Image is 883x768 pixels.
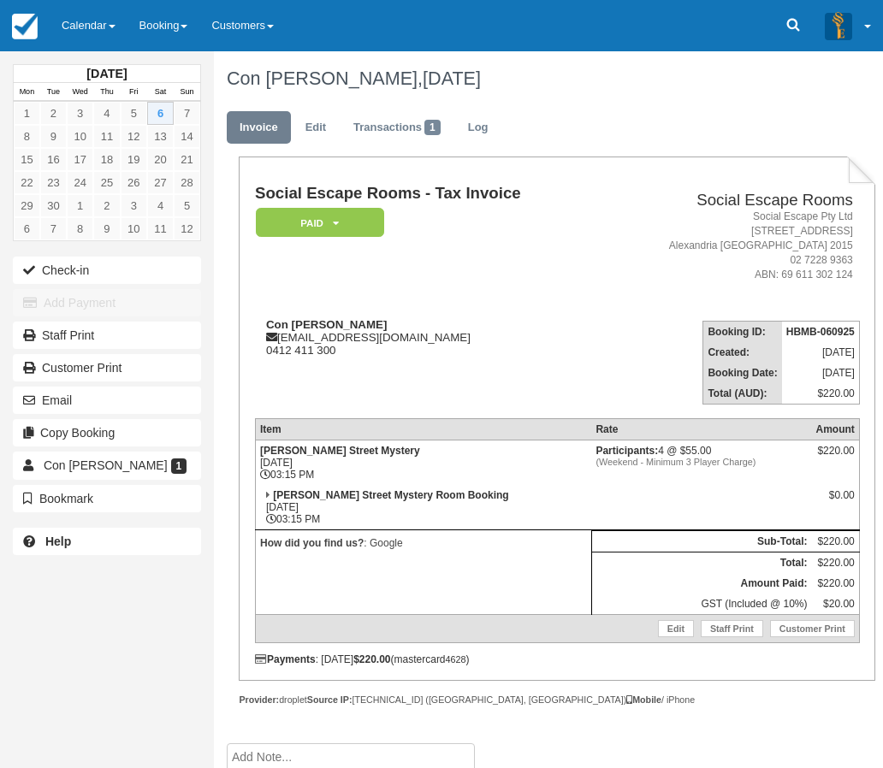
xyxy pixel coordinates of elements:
[121,217,147,240] a: 10
[307,694,353,705] strong: Source IP:
[703,383,782,405] th: Total (AUD):
[121,125,147,148] a: 12
[13,452,201,479] a: Con [PERSON_NAME] 1
[13,485,201,512] button: Bookmark
[67,217,93,240] a: 8
[455,111,501,145] a: Log
[174,171,200,194] a: 28
[121,83,147,102] th: Fri
[658,620,694,637] a: Edit
[825,12,852,39] img: A3
[14,102,40,125] a: 1
[174,83,200,102] th: Sun
[40,217,67,240] a: 7
[44,458,168,472] span: Con [PERSON_NAME]
[811,552,859,573] td: $220.00
[591,594,811,615] td: GST (Included @ 10%)
[40,194,67,217] a: 30
[424,120,441,135] span: 1
[67,125,93,148] a: 10
[147,125,174,148] a: 13
[93,125,120,148] a: 11
[239,694,875,706] div: droplet [TECHNICAL_ID] ([GEOGRAPHIC_DATA], [GEOGRAPHIC_DATA]) / iPhone
[147,194,174,217] a: 4
[93,148,120,171] a: 18
[786,326,855,338] strong: HBMB-060925
[40,83,67,102] th: Tue
[255,185,602,203] h1: Social Escape Rooms - Tax Invoice
[40,125,67,148] a: 9
[591,418,811,440] th: Rate
[255,440,591,485] td: [DATE] 03:15 PM
[260,537,364,549] strong: How did you find us?
[45,535,71,548] b: Help
[40,102,67,125] a: 2
[341,111,453,145] a: Transactions1
[14,194,40,217] a: 29
[626,694,661,705] strong: Mobile
[811,594,859,615] td: $20.00
[782,363,860,383] td: [DATE]
[93,102,120,125] a: 4
[121,194,147,217] a: 3
[93,171,120,194] a: 25
[703,342,782,363] th: Created:
[227,111,291,145] a: Invoice
[596,457,807,467] em: (Weekend - Minimum 3 Player Charge)
[67,102,93,125] a: 3
[591,530,811,552] th: Sub-Total:
[40,148,67,171] a: 16
[13,419,201,446] button: Copy Booking
[256,208,384,238] em: Paid
[591,440,811,485] td: 4 @ $55.00
[121,102,147,125] a: 5
[40,171,67,194] a: 23
[14,171,40,194] a: 22
[13,322,201,349] a: Staff Print
[608,192,852,210] h2: Social Escape Rooms
[811,573,859,594] td: $220.00
[13,289,201,316] button: Add Payment
[701,620,763,637] a: Staff Print
[770,620,855,637] a: Customer Print
[13,528,201,555] a: Help
[266,318,387,331] strong: Con [PERSON_NAME]
[239,694,279,705] strong: Provider:
[67,171,93,194] a: 24
[815,445,854,470] div: $220.00
[174,102,200,125] a: 7
[608,210,852,283] address: Social Escape Pty Ltd [STREET_ADDRESS] Alexandria [GEOGRAPHIC_DATA] 2015 02 7228 9363 ABN: 69 611...
[13,257,201,284] button: Check-in
[703,321,782,342] th: Booking ID:
[93,194,120,217] a: 2
[93,83,120,102] th: Thu
[147,102,174,125] a: 6
[14,83,40,102] th: Mon
[147,83,174,102] th: Sat
[353,653,390,665] strong: $220.00
[174,125,200,148] a: 14
[811,418,859,440] th: Amount
[14,125,40,148] a: 8
[446,654,466,665] small: 4628
[591,552,811,573] th: Total:
[255,653,860,665] div: : [DATE] (mastercard )
[591,573,811,594] th: Amount Paid:
[171,458,187,474] span: 1
[293,111,339,145] a: Edit
[255,318,602,357] div: [EMAIL_ADDRESS][DOMAIN_NAME] 0412 411 300
[67,194,93,217] a: 1
[273,489,508,501] strong: [PERSON_NAME] Street Mystery Room Booking
[255,207,378,239] a: Paid
[93,217,120,240] a: 9
[12,14,38,39] img: checkfront-main-nav-mini-logo.png
[703,363,782,383] th: Booking Date:
[811,530,859,552] td: $220.00
[227,68,863,89] h1: Con [PERSON_NAME],
[596,445,658,457] strong: Participants
[86,67,127,80] strong: [DATE]
[815,489,854,515] div: $0.00
[255,653,316,665] strong: Payments
[255,418,591,440] th: Item
[147,217,174,240] a: 11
